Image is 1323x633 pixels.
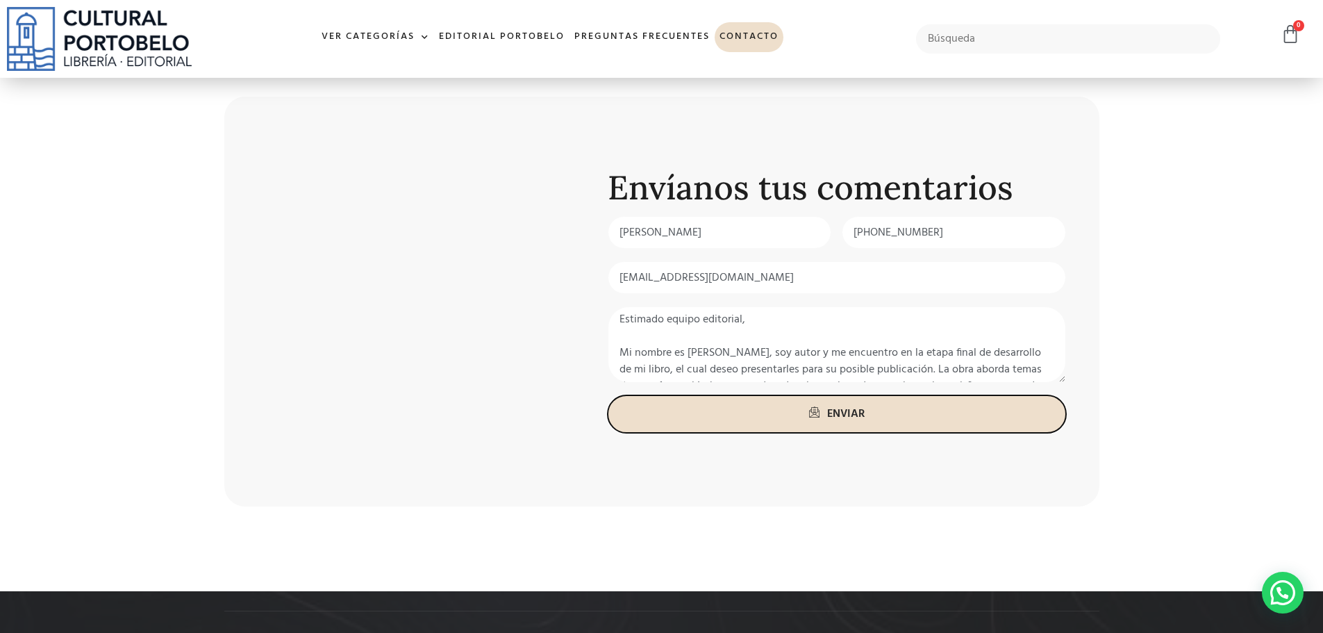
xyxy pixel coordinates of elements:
h2: Envíanos tus comentarios [608,170,1066,206]
input: Búsqueda [916,24,1221,54]
button: ENVIAR [608,395,1066,433]
a: Contacto [715,22,783,52]
input: Nombre y Apellido [608,216,832,249]
span: ENVIAR [827,406,865,422]
iframe: Cultural Portobelo [224,97,574,507]
input: Only numbers and phone characters (#, -, *, etc) are accepted. [842,216,1066,249]
a: Editorial Portobelo [434,22,569,52]
a: Preguntas frecuentes [569,22,715,52]
a: 0 [1281,24,1300,44]
input: Correo Electrónico [608,261,1066,294]
a: Ver Categorías [317,22,434,52]
span: 0 [1293,20,1304,31]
